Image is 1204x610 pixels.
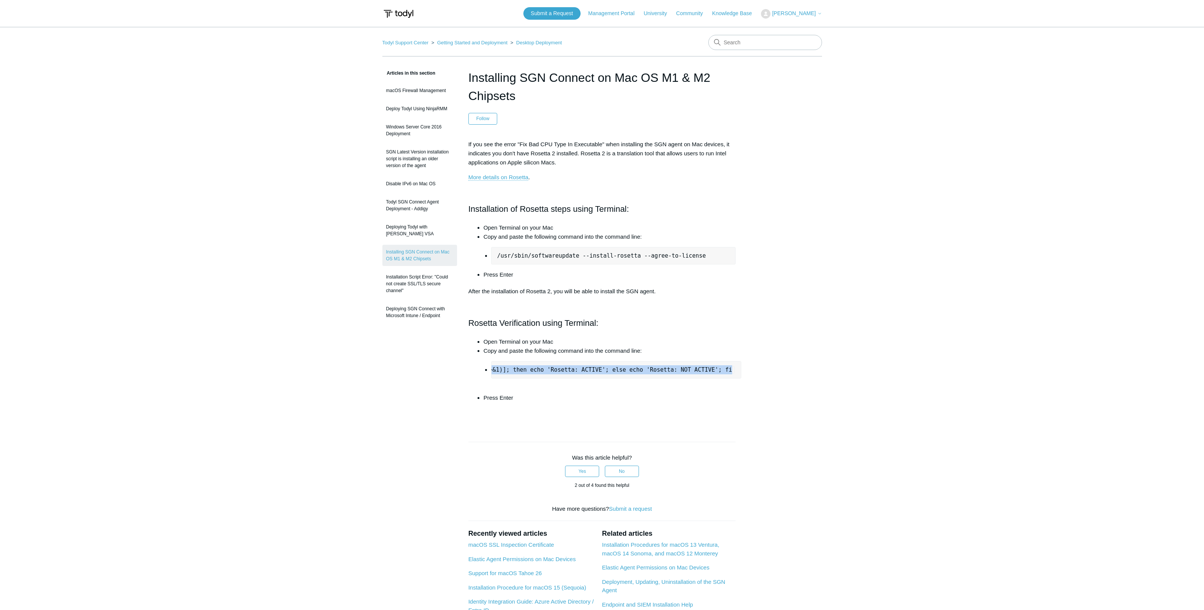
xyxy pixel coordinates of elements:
[772,10,816,16] span: [PERSON_NAME]
[382,120,457,141] a: Windows Server Core 2016 Deployment
[382,177,457,191] a: Disable IPv6 on Mac OS
[643,9,674,17] a: University
[382,145,457,173] a: SGN Latest Version installation script is installing an older version of the agent
[468,113,498,124] button: Follow Article
[484,232,736,264] li: Copy and paste the following command into the command line:
[484,393,736,402] li: Press Enter
[382,245,457,266] a: Installing SGN Connect on Mac OS M1 & M2 Chipsets
[484,223,736,232] li: Open Terminal on your Mac
[382,40,430,45] li: Todyl Support Center
[382,83,457,98] a: macOS Firewall Management
[468,202,736,216] h2: Installation of Rosetta steps using Terminal:
[468,173,736,182] p: .
[468,287,736,296] p: After the installation of Rosetta 2, you will be able to install the SGN agent.
[468,69,736,105] h1: Installing SGN Connect on Mac OS M1 & M2 Chipsets
[572,454,632,461] span: Was this article helpful?
[468,505,736,513] div: Have more questions?
[516,40,562,45] a: Desktop Deployment
[676,9,711,17] a: Community
[382,40,429,45] a: Todyl Support Center
[382,70,435,76] span: Articles in this section
[468,556,576,562] a: Elastic Agent Permissions on Mac Devices
[468,140,736,167] p: If you see the error "Fix Bad CPU Type In Executable" when installing the SGN agent on Mac device...
[523,7,581,20] a: Submit a Request
[468,316,736,330] h2: Rosetta Verification using Terminal:
[491,247,736,264] pre: /usr/sbin/softwareupdate --install-rosetta --agree-to-license
[468,584,586,591] a: Installation Procedure for macOS 15 (Sequoia)
[382,195,457,216] a: Todyl SGN Connect Agent Deployment - Addigy
[602,579,725,594] a: Deployment, Updating, Uninstallation of the SGN Agent
[484,337,736,346] li: Open Terminal on your Mac
[708,35,822,50] input: Search
[382,102,457,116] a: Deploy Todyl Using NinjaRMM
[468,541,554,548] a: macOS SSL Inspection Certificate
[395,366,734,374] code: if [$(/usr/bin/pgrep oahd 2>&1)]; then echo 'Rosetta: ACTIVE'; else echo 'Rosetta: NOT ACTIVE'; fi
[430,40,509,45] li: Getting Started and Deployment
[484,346,736,393] li: Copy and paste the following command into the command line:
[609,505,652,512] a: Submit a request
[761,9,822,19] button: [PERSON_NAME]
[565,466,599,477] button: This article was helpful
[602,564,709,571] a: Elastic Agent Permissions on Mac Devices
[712,9,759,17] a: Knowledge Base
[588,9,642,17] a: Management Portal
[468,529,595,539] h2: Recently viewed articles
[437,40,507,45] a: Getting Started and Deployment
[575,483,629,488] span: 2 out of 4 found this helpful
[602,601,693,608] a: Endpoint and SIEM Installation Help
[602,541,719,557] a: Installation Procedures for macOS 13 Ventura, macOS 14 Sonoma, and macOS 12 Monterey
[382,7,415,21] img: Todyl Support Center Help Center home page
[602,529,736,539] h2: Related articles
[468,570,542,576] a: Support for macOS Tahoe 26
[484,270,736,279] li: Press Enter
[605,466,639,477] button: This article was not helpful
[509,40,562,45] li: Desktop Deployment
[382,220,457,241] a: Deploying Todyl with [PERSON_NAME] VSA
[468,174,528,181] a: More details on Rosetta
[382,302,457,323] a: Deploying SGN Connect with Microsoft Intune / Endpoint
[382,270,457,298] a: Installation Script Error: "Could not create SSL/TLS secure channel"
